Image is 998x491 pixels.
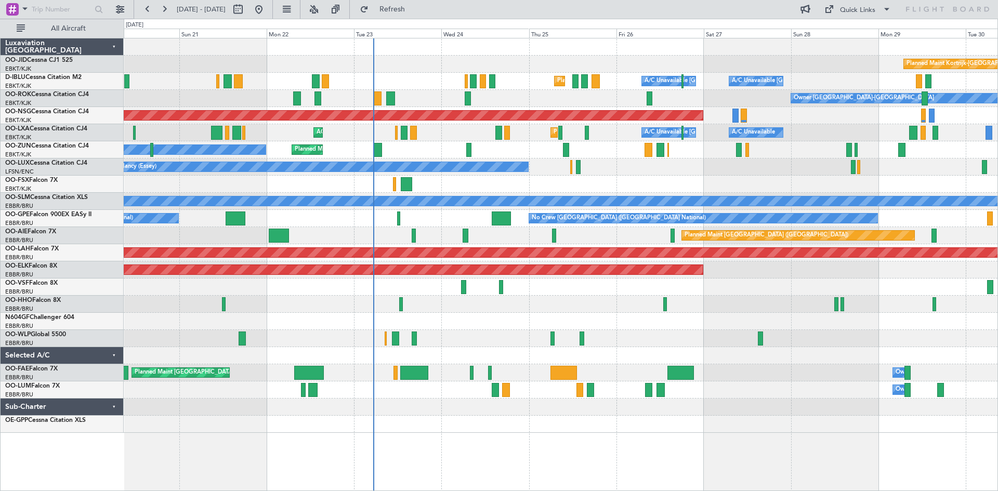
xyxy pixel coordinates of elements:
a: OO-LUXCessna Citation CJ4 [5,160,87,166]
span: OO-ELK [5,263,29,269]
span: OO-HHO [5,297,32,303]
span: OO-LUX [5,160,30,166]
span: N604GF [5,314,30,321]
a: EBBR/BRU [5,339,33,347]
div: Sun 28 [791,29,878,38]
div: A/C Unavailable [GEOGRAPHIC_DATA] ([GEOGRAPHIC_DATA] National) [645,73,838,89]
a: OO-NSGCessna Citation CJ4 [5,109,89,115]
a: OO-JIDCessna CJ1 525 [5,57,73,63]
a: OE-GPPCessna Citation XLS [5,417,86,423]
a: OO-SLMCessna Citation XLS [5,194,88,201]
div: Tue 23 [354,29,441,38]
div: Owner [GEOGRAPHIC_DATA]-[GEOGRAPHIC_DATA] [794,90,934,106]
span: OO-AIE [5,229,28,235]
a: EBBR/BRU [5,271,33,278]
span: OO-NSG [5,109,31,115]
div: Fri 26 [616,29,704,38]
a: EBBR/BRU [5,322,33,330]
a: EBKT/KJK [5,82,31,90]
div: Mon 29 [878,29,966,38]
div: Sat 20 [92,29,179,38]
span: Refresh [371,6,414,13]
div: AOG Maint Kortrijk-[GEOGRAPHIC_DATA] [317,125,430,140]
a: OO-FAEFalcon 7X [5,366,58,372]
span: All Aircraft [27,25,110,32]
div: Mon 22 [267,29,354,38]
a: EBKT/KJK [5,151,31,158]
div: A/C Unavailable [GEOGRAPHIC_DATA]-[GEOGRAPHIC_DATA] [732,73,898,89]
a: OO-LUMFalcon 7X [5,383,60,389]
a: OO-GPEFalcon 900EX EASy II [5,211,91,218]
span: OO-FSX [5,177,29,183]
a: OO-AIEFalcon 7X [5,229,56,235]
button: Refresh [355,1,417,18]
a: EBBR/BRU [5,254,33,261]
div: Sun 21 [179,29,267,38]
a: EBBR/BRU [5,236,33,244]
a: OO-HHOFalcon 8X [5,297,61,303]
div: Thu 25 [529,29,616,38]
a: OO-ELKFalcon 8X [5,263,57,269]
div: A/C Unavailable [732,125,775,140]
span: OO-LUM [5,383,31,389]
div: No Crew Nancy (Essey) [95,159,156,175]
a: LFSN/ENC [5,168,34,176]
span: OE-GPP [5,417,28,423]
span: OO-VSF [5,280,29,286]
a: EBBR/BRU [5,391,33,399]
a: D-IBLUCessna Citation M2 [5,74,82,81]
a: OO-ROKCessna Citation CJ4 [5,91,89,98]
div: No Crew [GEOGRAPHIC_DATA] ([GEOGRAPHIC_DATA] National) [532,210,706,226]
a: EBBR/BRU [5,288,33,296]
a: OO-ZUNCessna Citation CJ4 [5,143,89,149]
div: [DATE] [126,21,143,30]
span: [DATE] - [DATE] [177,5,226,14]
a: EBKT/KJK [5,116,31,124]
input: Trip Number [32,2,91,17]
a: OO-VSFFalcon 8X [5,280,58,286]
div: Wed 24 [441,29,529,38]
div: A/C Unavailable [GEOGRAPHIC_DATA] ([GEOGRAPHIC_DATA] National) [645,125,838,140]
span: D-IBLU [5,74,25,81]
a: EBKT/KJK [5,185,31,193]
a: OO-LXACessna Citation CJ4 [5,126,87,132]
a: EBKT/KJK [5,134,31,141]
div: Planned Maint Kortrijk-[GEOGRAPHIC_DATA] [554,125,675,140]
a: OO-LAHFalcon 7X [5,246,59,252]
span: OO-ZUN [5,143,31,149]
div: Owner Melsbroek Air Base [896,382,966,397]
a: OO-FSXFalcon 7X [5,177,58,183]
span: OO-GPE [5,211,30,218]
span: OO-FAE [5,366,29,372]
span: OO-SLM [5,194,30,201]
div: Planned Maint Kortrijk-[GEOGRAPHIC_DATA] [295,142,416,157]
a: EBBR/BRU [5,374,33,381]
span: OO-LAH [5,246,30,252]
div: Planned Maint [GEOGRAPHIC_DATA] ([GEOGRAPHIC_DATA]) [685,228,848,243]
span: OO-LXA [5,126,30,132]
span: OO-WLP [5,331,31,338]
div: Quick Links [840,5,875,16]
div: Owner Melsbroek Air Base [896,365,966,380]
a: EBKT/KJK [5,65,31,73]
a: EBKT/KJK [5,99,31,107]
div: Planned Maint [GEOGRAPHIC_DATA] ([GEOGRAPHIC_DATA] National) [135,365,323,380]
div: Sat 27 [704,29,791,38]
a: EBBR/BRU [5,202,33,210]
button: Quick Links [819,1,896,18]
a: EBBR/BRU [5,219,33,227]
a: OO-WLPGlobal 5500 [5,331,66,338]
div: Planned Maint Nice ([GEOGRAPHIC_DATA]) [557,73,673,89]
span: OO-ROK [5,91,31,98]
a: EBBR/BRU [5,305,33,313]
a: N604GFChallenger 604 [5,314,74,321]
span: OO-JID [5,57,27,63]
button: All Aircraft [11,20,113,37]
